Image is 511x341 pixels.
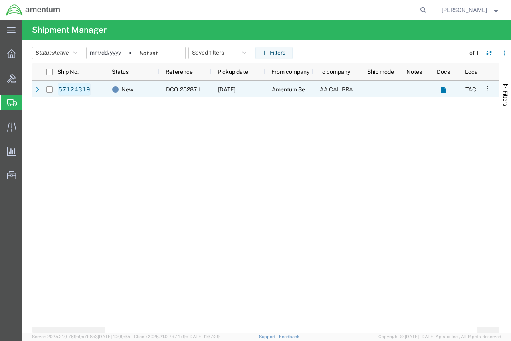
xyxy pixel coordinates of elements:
a: Support [259,334,279,339]
span: Copyright © [DATE]-[DATE] Agistix Inc., All Rights Reserved [378,333,501,340]
span: Reference [166,69,193,75]
span: Server: 2025.21.0-769a9a7b8c3 [32,334,130,339]
a: 57124319 [58,83,91,96]
img: logo [6,4,61,16]
h4: Shipment Manager [32,20,107,40]
span: Status [112,69,129,75]
span: Active [53,49,69,56]
span: Location [465,69,487,75]
a: Feedback [279,334,299,339]
input: Not set [87,47,136,59]
span: Notes [406,69,422,75]
span: Filters [502,91,509,106]
button: Status:Active [32,47,83,59]
button: Saved filters [188,47,252,59]
span: 10/15/2025 [218,86,236,93]
span: DCO-25287-169427 [166,86,218,93]
span: George Brooks [442,6,487,14]
span: Docs [437,69,450,75]
span: From company [271,69,309,75]
span: Pickup date [218,69,248,75]
span: Ship No. [57,69,79,75]
span: Client: 2025.21.0-7d7479b [134,334,220,339]
span: Ship mode [367,69,394,75]
div: 1 of 1 [466,49,480,57]
button: Filters [255,47,293,59]
span: Amentum Services, Inc. [272,86,332,93]
span: [DATE] 11:37:29 [188,334,220,339]
span: New [121,81,133,98]
input: Not set [136,47,185,59]
button: [PERSON_NAME] [441,5,500,15]
span: [DATE] 10:09:35 [98,334,130,339]
span: AA CALIBRATION SERVICES [320,86,394,93]
span: To company [319,69,350,75]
